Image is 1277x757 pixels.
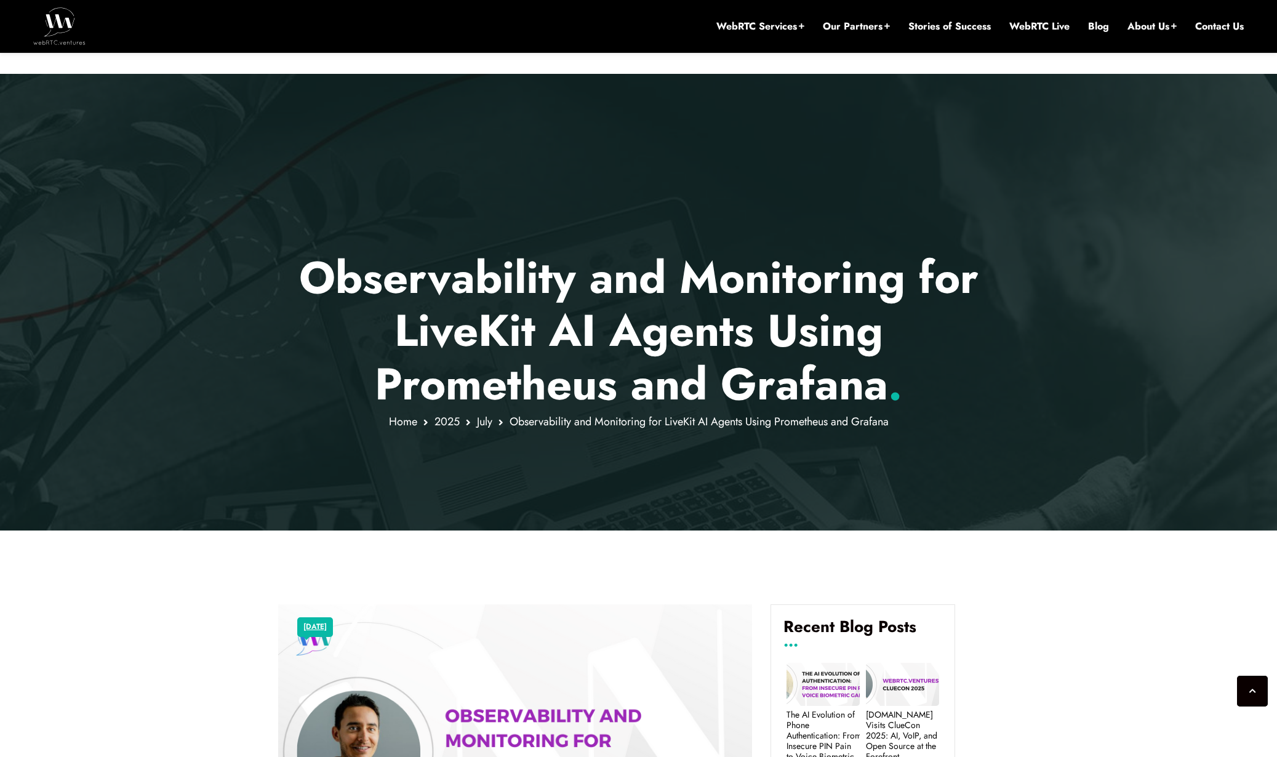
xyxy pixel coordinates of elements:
span: Observability and Monitoring for LiveKit AI Agents Using Prometheus and Grafana [510,414,889,430]
a: WebRTC Live [1009,20,1070,33]
a: 2025 [434,414,460,430]
a: [DATE] [303,619,327,635]
a: Our Partners [823,20,890,33]
p: Observability and Monitoring for LiveKit AI Agents Using Prometheus and Grafana [278,251,999,411]
a: About Us [1127,20,1177,33]
a: Blog [1088,20,1109,33]
a: WebRTC Services [716,20,804,33]
a: Contact Us [1195,20,1244,33]
a: Home [389,414,417,430]
a: Stories of Success [908,20,991,33]
h4: Recent Blog Posts [783,617,942,646]
span: . [888,352,902,416]
img: WebRTC.ventures [33,7,86,44]
a: July [477,414,492,430]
